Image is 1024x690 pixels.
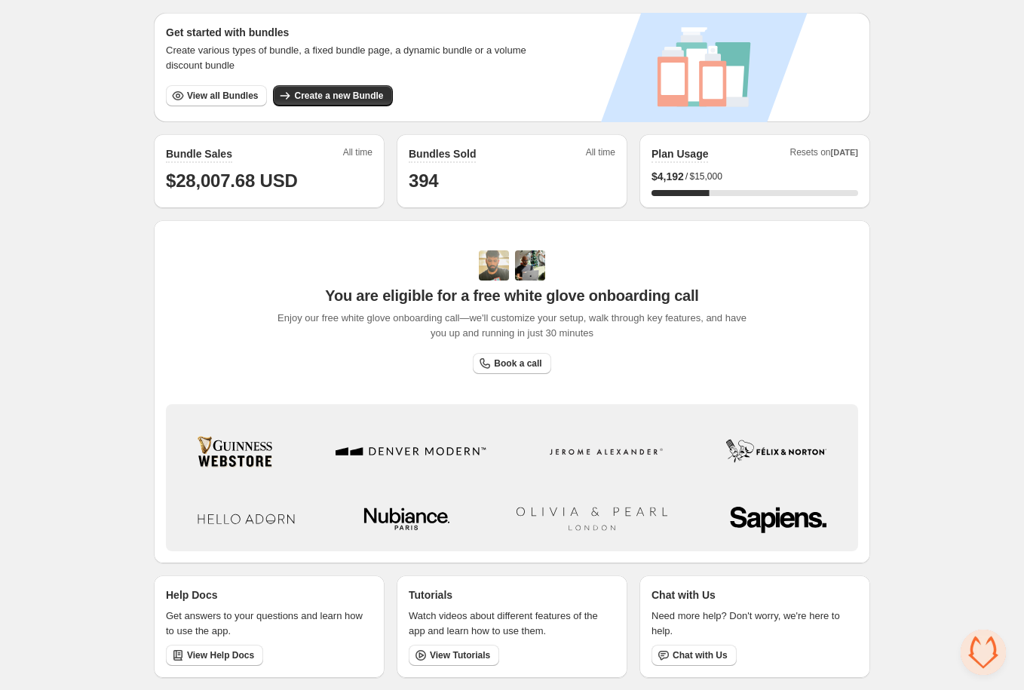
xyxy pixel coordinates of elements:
[494,357,541,370] span: Book a call
[187,90,258,102] span: View all Bundles
[651,587,716,603] p: Chat with Us
[473,353,550,374] a: Book a call
[430,649,490,661] span: View Tutorials
[515,250,545,281] img: Prakhar
[166,169,373,193] h1: $28,007.68 USD
[409,645,499,666] a: View Tutorials
[343,146,373,163] span: All time
[409,587,452,603] p: Tutorials
[651,146,708,161] h2: Plan Usage
[831,148,858,157] span: [DATE]
[325,287,698,305] span: You are eligible for a free white glove onboarding call
[166,85,267,106] button: View all Bundles
[790,146,859,163] span: Resets on
[166,587,217,603] p: Help Docs
[409,146,476,161] h2: Bundles Sold
[479,250,509,281] img: Adi
[273,85,392,106] button: Create a new Bundle
[270,311,755,341] span: Enjoy our free white glove onboarding call—we'll customize your setup, walk through key features,...
[689,170,722,182] span: $15,000
[187,649,254,661] span: View Help Docs
[166,146,232,161] h2: Bundle Sales
[294,90,383,102] span: Create a new Bundle
[586,146,615,163] span: All time
[166,645,263,666] a: View Help Docs
[651,169,858,184] div: /
[166,43,541,73] span: Create various types of bundle, a fixed bundle page, a dynamic bundle or a volume discount bundle
[409,169,615,193] h1: 394
[166,609,373,639] p: Get answers to your questions and learn how to use the app.
[673,649,728,661] span: Chat with Us
[166,25,541,40] h3: Get started with bundles
[651,609,858,639] p: Need more help? Don't worry, we're here to help.
[651,645,737,666] button: Chat with Us
[409,609,615,639] p: Watch videos about different features of the app and learn how to use them.
[961,630,1006,675] div: Open chat
[651,169,684,184] span: $ 4,192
